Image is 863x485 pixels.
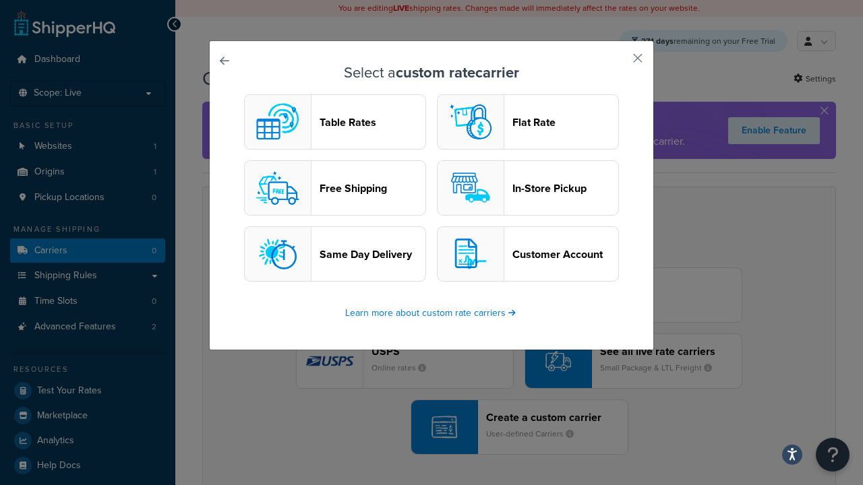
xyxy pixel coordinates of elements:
h3: Select a [243,65,620,81]
img: sameday logo [251,227,305,281]
header: Same Day Delivery [320,248,425,261]
button: pickup logoIn-Store Pickup [437,160,619,216]
button: free logoFree Shipping [244,160,426,216]
button: sameday logoSame Day Delivery [244,226,426,282]
button: flat logoFlat Rate [437,94,619,150]
header: Table Rates [320,116,425,129]
header: Free Shipping [320,182,425,195]
header: Customer Account [512,248,618,261]
header: Flat Rate [512,116,618,129]
strong: custom rate carrier [396,61,519,84]
img: pickup logo [444,161,498,215]
img: free logo [251,161,305,215]
img: custom logo [251,95,305,149]
button: customerAccount logoCustomer Account [437,226,619,282]
img: flat logo [444,95,498,149]
a: Learn more about custom rate carriers [345,306,518,320]
header: In-Store Pickup [512,182,618,195]
img: customerAccount logo [444,227,498,281]
button: custom logoTable Rates [244,94,426,150]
